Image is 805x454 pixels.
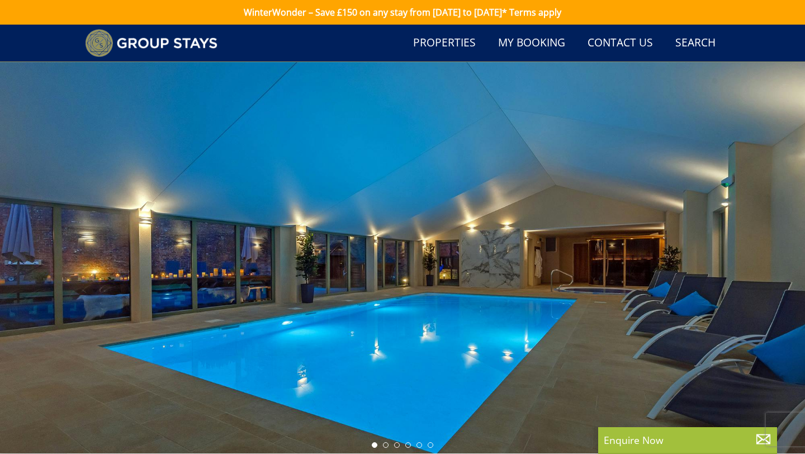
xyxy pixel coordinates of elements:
img: Group Stays [85,29,217,57]
a: Search [671,31,720,56]
a: Contact Us [583,31,657,56]
a: Properties [409,31,480,56]
a: My Booking [494,31,570,56]
p: Enquire Now [604,433,771,447]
